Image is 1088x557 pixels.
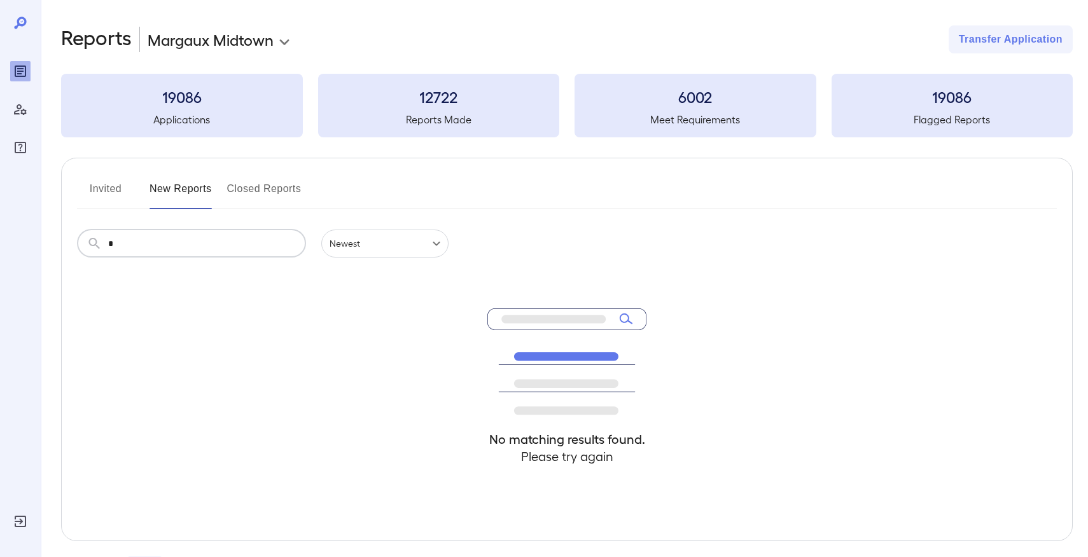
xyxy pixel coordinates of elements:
button: New Reports [150,179,212,209]
button: Closed Reports [227,179,302,209]
div: Reports [10,61,31,81]
h2: Reports [61,25,132,53]
div: Newest [321,230,449,258]
h5: Reports Made [318,112,560,127]
div: FAQ [10,137,31,158]
div: Log Out [10,511,31,532]
p: Margaux Midtown [148,29,274,50]
summary: 19086Applications12722Reports Made6002Meet Requirements19086Flagged Reports [61,74,1073,137]
button: Transfer Application [949,25,1073,53]
h4: No matching results found. [487,430,646,448]
h4: Please try again [487,448,646,465]
div: Manage Users [10,99,31,120]
h3: 12722 [318,86,560,107]
h3: 19086 [61,86,303,107]
h5: Applications [61,112,303,127]
h5: Flagged Reports [832,112,1073,127]
h3: 6002 [575,86,816,107]
h5: Meet Requirements [575,112,816,127]
h3: 19086 [832,86,1073,107]
button: Invited [77,179,134,209]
